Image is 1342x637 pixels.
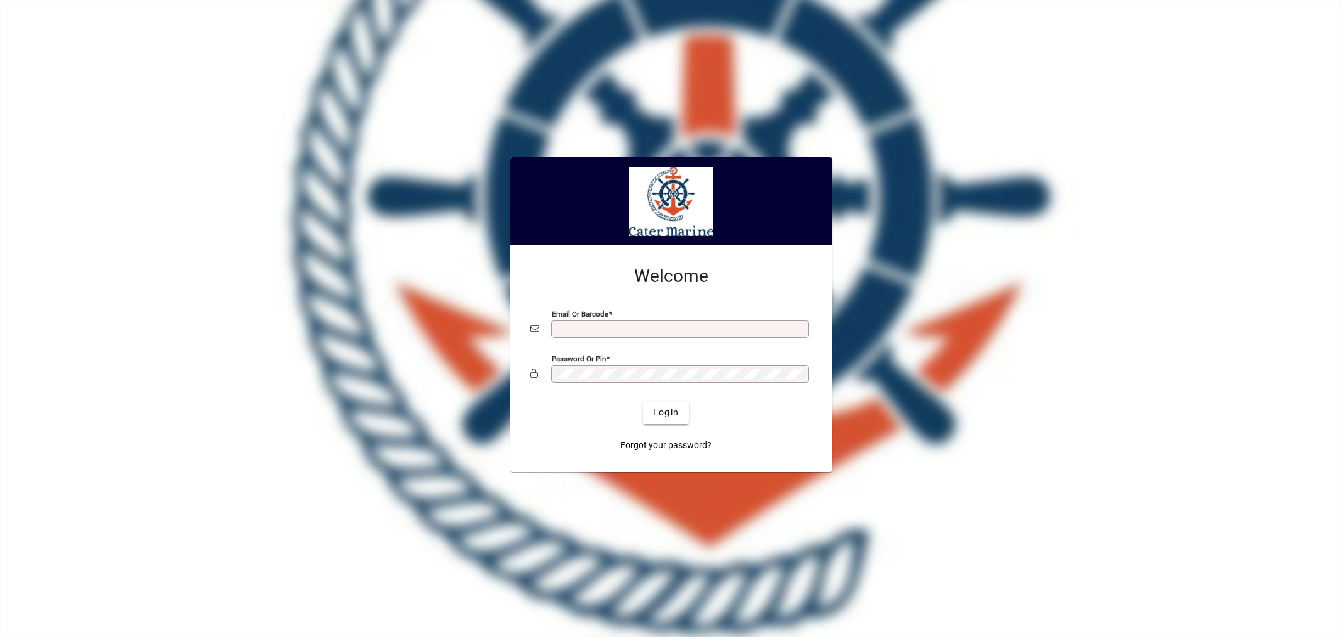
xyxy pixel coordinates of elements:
[653,406,679,419] span: Login
[620,439,712,452] span: Forgot your password?
[530,266,812,287] h2: Welcome
[643,402,689,424] button: Login
[615,434,717,457] a: Forgot your password?
[552,354,606,363] mat-label: Password or Pin
[552,309,608,318] mat-label: Email or Barcode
